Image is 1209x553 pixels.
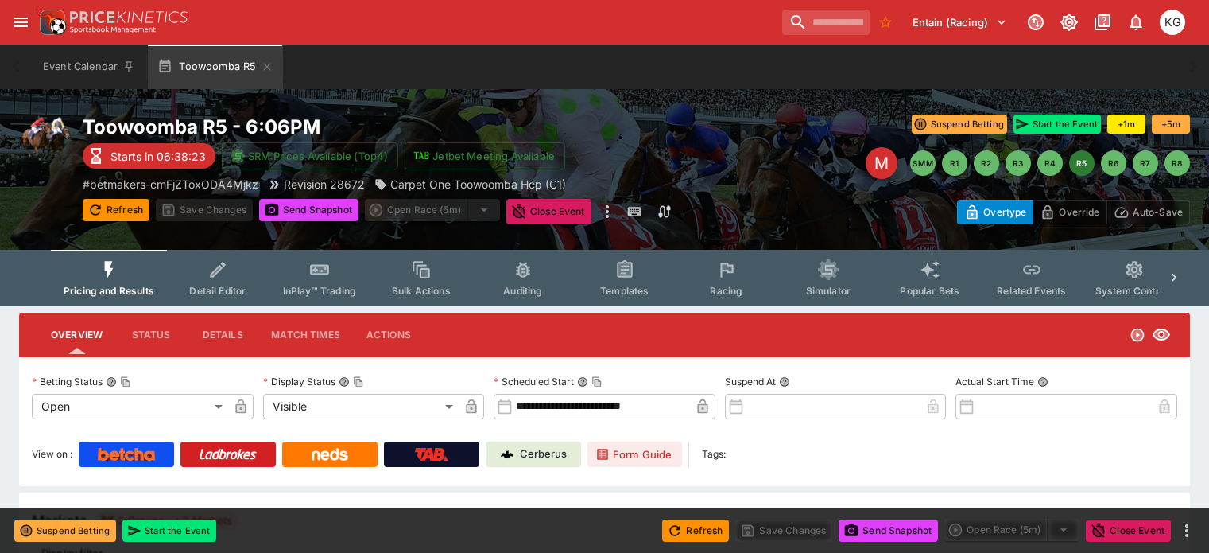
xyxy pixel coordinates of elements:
img: jetbet-logo.svg [413,148,429,164]
svg: Open [1130,327,1145,343]
button: Toggle light/dark mode [1055,8,1083,37]
button: SRM Prices Available (Top4) [222,142,398,169]
span: Templates [600,285,649,297]
div: Event type filters [51,250,1158,306]
img: Cerberus [501,448,513,461]
div: split button [365,199,500,221]
button: Override [1033,200,1106,224]
button: Betting StatusCopy To Clipboard [106,376,117,387]
p: Copy To Clipboard [83,176,258,193]
label: View on : [32,442,72,467]
button: Notifications [1122,8,1150,37]
span: Auditing [503,285,542,297]
span: InPlay™ Trading [283,285,356,297]
span: System Controls [1095,285,1173,297]
div: Kevin Gutschlag [1160,10,1185,35]
p: Carpet One Toowoomba Hcp (C1) [390,176,566,193]
button: Documentation [1088,8,1117,37]
button: R3 [1006,150,1031,176]
button: Overtype [957,200,1033,224]
button: Display StatusCopy To Clipboard [339,376,350,387]
span: Detail Editor [189,285,246,297]
button: Actual Start Time [1037,376,1048,387]
button: more [1177,521,1196,540]
span: Bulk Actions [392,285,451,297]
button: +1m [1107,115,1145,134]
button: Copy To Clipboard [353,376,364,387]
p: Overtype [983,204,1026,220]
img: Neds [312,448,347,461]
div: Visible [263,394,459,419]
button: Actions [353,316,424,354]
img: Sportsbook Management [70,26,156,33]
p: Override [1059,204,1099,220]
p: Betting Status [32,375,103,388]
button: Scheduled StartCopy To Clipboard [577,376,588,387]
div: Carpet One Toowoomba Hcp (C1) [374,176,566,193]
button: R4 [1037,150,1063,176]
span: Popular Bets [900,285,959,297]
img: TabNZ [415,448,448,461]
button: Send Snapshot [259,199,358,221]
button: Match Times [258,316,353,354]
input: search [782,10,870,35]
p: Starts in 06:38:23 [110,148,206,165]
button: Close Event [506,199,591,224]
p: Revision 28672 [284,176,365,193]
button: Send Snapshot [839,520,938,542]
button: R7 [1133,150,1158,176]
button: Copy To Clipboard [120,376,131,387]
button: Close Event [1086,520,1171,542]
button: Toowoomba R5 [148,45,283,89]
button: Copy To Clipboard [591,376,603,387]
button: open drawer [6,8,35,37]
p: Auto-Save [1133,204,1183,220]
p: Display Status [263,375,335,388]
button: Refresh [662,520,729,542]
button: Suspend Betting [14,520,116,542]
span: Simulator [806,285,851,297]
button: R2 [974,150,999,176]
button: Refresh [83,199,149,221]
div: Open [32,394,228,419]
button: more [598,199,617,224]
button: R1 [942,150,967,176]
h2: Copy To Clipboard [83,115,729,139]
img: horse_racing.png [19,115,70,166]
button: R6 [1101,150,1126,176]
p: Cerberus [520,446,567,462]
p: Scheduled Start [494,375,574,388]
div: Edit Meeting [866,147,897,179]
button: Details [187,316,258,354]
nav: pagination navigation [910,150,1190,176]
button: R5 [1069,150,1095,176]
button: Overview [38,316,115,354]
img: Betcha [98,448,155,461]
a: Form Guide [587,442,682,467]
img: PriceKinetics [70,11,188,23]
span: Pricing and Results [64,285,154,297]
button: +5m [1152,115,1190,134]
button: Kevin Gutschlag [1155,5,1190,40]
button: Auto-Save [1106,200,1190,224]
button: Suspend At [779,376,790,387]
button: SMM [910,150,936,176]
button: Select Tenant [903,10,1017,35]
p: Actual Start Time [955,375,1034,388]
a: Cerberus [486,442,581,467]
button: No Bookmarks [873,10,898,35]
button: Connected to PK [1021,8,1050,37]
span: Racing [710,285,742,297]
p: Suspend At [725,375,776,388]
button: Jetbet Meeting Available [405,142,565,169]
button: Start the Event [122,520,216,542]
img: PriceKinetics Logo [35,6,67,38]
div: Start From [957,200,1190,224]
label: Tags: [702,442,726,467]
svg: Visible [1152,325,1171,345]
button: R8 [1164,150,1190,176]
div: split button [944,519,1079,541]
img: Ladbrokes [199,448,257,461]
button: Start the Event [1013,115,1101,134]
span: Related Events [997,285,1066,297]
